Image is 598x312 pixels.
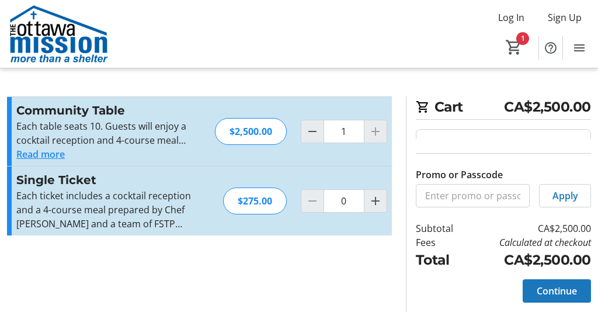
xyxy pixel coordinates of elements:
h3: Community Table [16,102,201,119]
button: Sign Up [538,8,591,27]
h2: Cart [416,96,591,120]
td: CA$2,500.00 [467,249,591,270]
button: Decrement by one [301,120,324,143]
span: Continue [537,284,577,298]
button: Menu [568,36,591,60]
button: Read more [16,147,65,161]
td: Calculated at checkout [467,235,591,249]
td: Fees [416,235,467,249]
button: Continue [523,279,591,303]
input: Community Table Quantity [324,120,364,143]
p: Each table seats 10. Guests will enjoy a cocktail reception and 4-course meal prepared by Chef [P... [16,119,201,147]
span: Log In [498,11,524,25]
span: CA$2,500.00 [504,96,591,117]
button: Help [539,36,562,60]
button: Log In [489,8,534,27]
td: Subtotal [416,221,467,235]
button: Cart [503,37,524,58]
label: Promo or Passcode [416,168,503,182]
img: The Ottawa Mission's Logo [7,5,111,63]
td: CA$2,500.00 [467,221,591,235]
span: Sign Up [548,11,582,25]
button: Increment by one [364,190,387,212]
h3: Single Ticket [16,171,209,189]
span: Each ticket includes a cocktail reception and a 4-course meal prepared by Chef [PERSON_NAME] and ... [16,189,191,244]
div: $275.00 [223,188,287,214]
div: $2,500.00 [215,118,287,145]
span: Apply [552,189,578,203]
input: Enter promo or passcode [416,184,530,207]
button: Apply [539,184,591,207]
td: Total [416,249,467,270]
input: Single Ticket Quantity [324,189,364,213]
